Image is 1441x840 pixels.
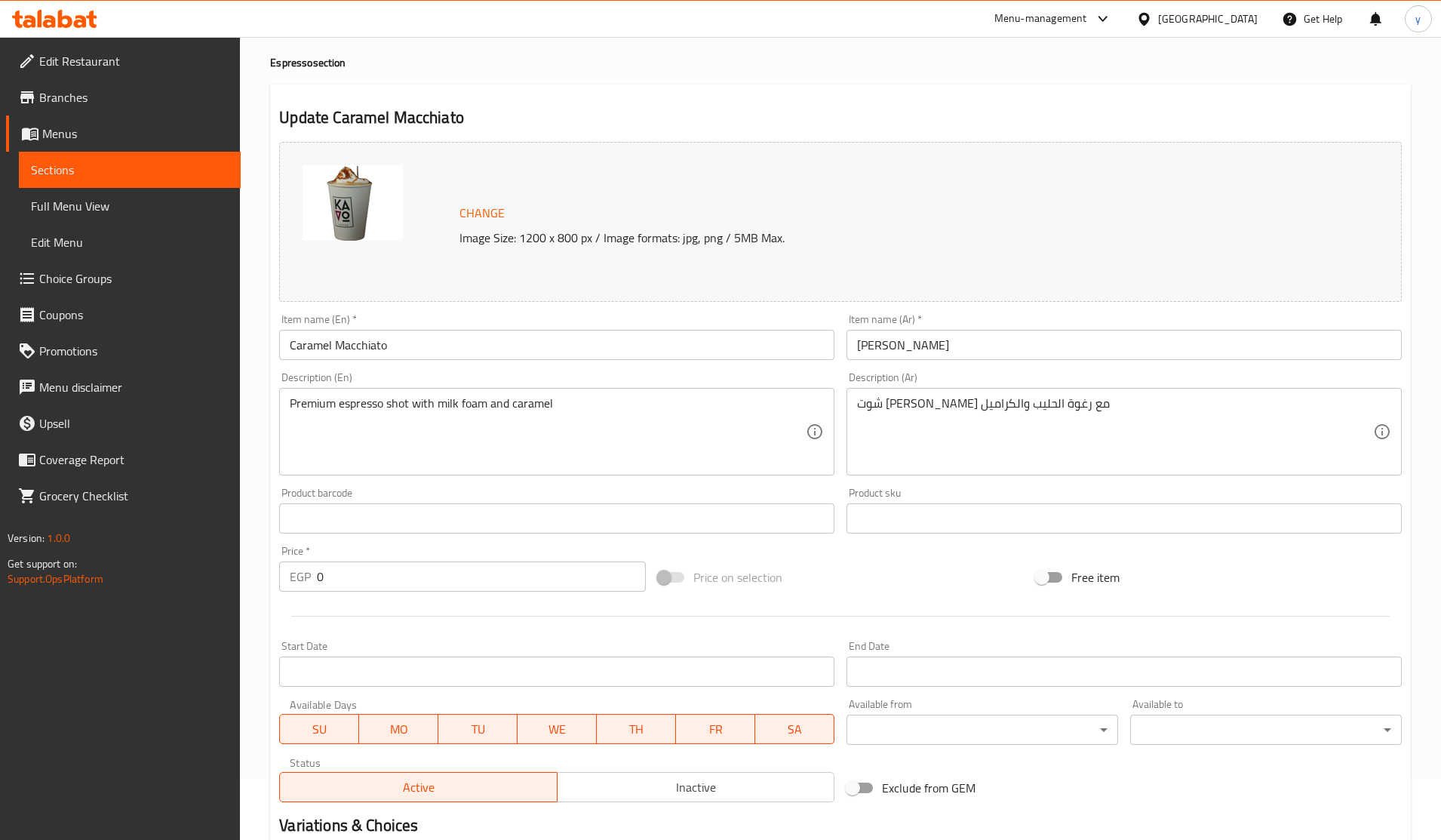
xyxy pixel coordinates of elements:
span: Version: [8,528,45,548]
div: ​ [846,715,1118,745]
span: Price on selection [693,568,782,586]
span: FR [682,718,749,740]
a: Support.OpsPlatform [8,569,103,589]
div: ​ [1130,715,1402,745]
a: Edit Menu [19,224,241,260]
span: Exclude from GEM [882,779,976,797]
span: Free item [1071,568,1120,586]
span: TH [603,718,670,740]
span: Choice Groups [39,269,229,288]
a: Promotions [6,333,241,369]
span: SU [286,718,353,740]
a: Coverage Report [6,442,241,478]
span: Edit Menu [31,233,229,251]
h4: Espresso section [270,55,1411,70]
span: SA [761,718,828,740]
a: Edit Restaurant [6,43,241,79]
button: SA [755,714,834,744]
button: WE [518,714,597,744]
span: Edit Restaurant [39,52,229,70]
span: Branches [39,88,229,106]
span: TU [444,718,512,740]
span: Menus [42,125,229,143]
h2: Update Caramel Macchiato [279,106,1402,129]
p: EGP [290,568,311,586]
a: Upsell [6,405,241,442]
button: SU [279,714,359,744]
button: MO [359,714,438,744]
button: FR [676,714,755,744]
button: Active [279,772,557,802]
div: Menu-management [994,10,1087,28]
input: Enter name En [279,330,834,360]
span: Coverage Report [39,451,229,469]
button: Change [453,198,511,229]
span: Get support on: [8,554,77,574]
span: Upsell [39,414,229,432]
span: Coupons [39,306,229,324]
span: Sections [31,161,229,179]
a: Menus [6,115,241,152]
input: Enter name Ar [846,330,1402,360]
span: Change [459,202,505,224]
input: Please enter price [317,562,645,592]
button: TU [438,714,518,744]
div: [GEOGRAPHIC_DATA] [1158,11,1258,27]
span: Active [286,777,551,798]
a: Menu disclaimer [6,369,241,405]
span: Inactive [564,777,828,798]
span: WE [524,718,591,740]
button: Inactive [557,772,834,802]
span: Full Menu View [31,197,229,215]
textarea: Premium espresso shot with milk foam and caramel [290,396,806,468]
button: TH [597,714,676,744]
p: Image Size: 1200 x 800 px / Image formats: jpg, png / 5MB Max. [453,229,1260,247]
textarea: شوت [PERSON_NAME] مع رغوة الحليب والكراميل [857,396,1373,468]
span: Promotions [39,342,229,360]
span: MO [365,718,432,740]
input: Please enter product barcode [279,503,834,534]
span: Menu disclaimer [39,378,229,396]
a: Choice Groups [6,260,241,297]
img: mmw_638911233722489517 [303,165,403,241]
a: Coupons [6,297,241,333]
a: Branches [6,79,241,115]
span: y [1415,11,1421,27]
input: Please enter product sku [846,503,1402,534]
span: 1.0.0 [47,528,70,548]
h2: Variations & Choices [279,814,1402,837]
a: Full Menu View [19,188,241,224]
span: Grocery Checklist [39,487,229,505]
a: Grocery Checklist [6,478,241,514]
a: Sections [19,152,241,188]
